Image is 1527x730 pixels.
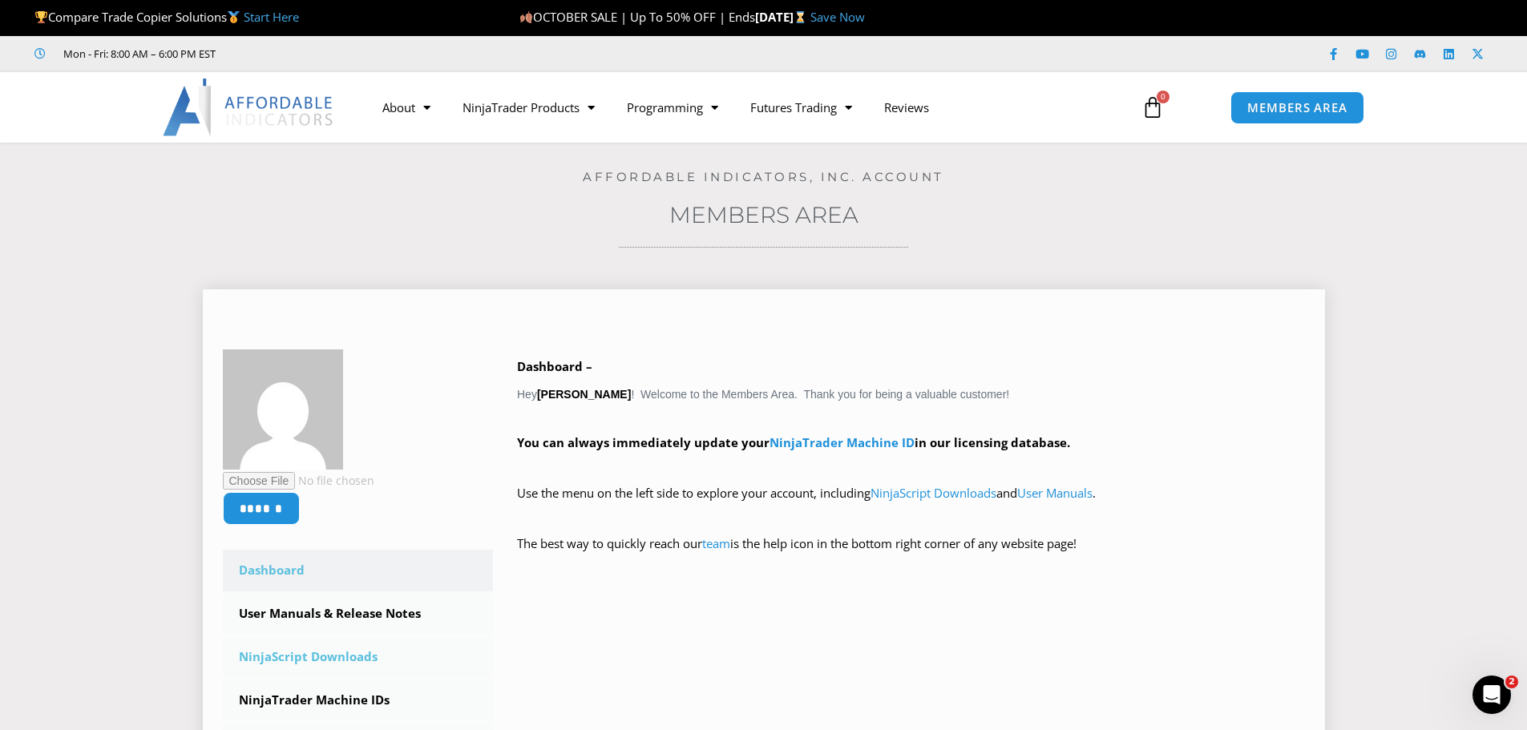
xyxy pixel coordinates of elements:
a: NinjaTrader Products [446,89,611,126]
a: NinjaScript Downloads [871,485,996,501]
a: Futures Trading [734,89,868,126]
a: 0 [1117,84,1188,131]
img: 🏆 [35,11,47,23]
iframe: Intercom live chat [1472,676,1511,714]
strong: [PERSON_NAME] [537,388,631,401]
a: NinjaTrader Machine ID [770,434,915,450]
b: Dashboard – [517,358,592,374]
nav: Menu [366,89,1123,126]
p: The best way to quickly reach our is the help icon in the bottom right corner of any website page! [517,533,1305,578]
a: Reviews [868,89,945,126]
img: ⌛ [794,11,806,23]
a: About [366,89,446,126]
span: Mon - Fri: 8:00 AM – 6:00 PM EST [59,44,216,63]
span: 0 [1157,91,1169,103]
a: Start Here [244,9,299,25]
a: Affordable Indicators, Inc. Account [583,169,944,184]
img: LogoAI | Affordable Indicators – NinjaTrader [163,79,335,136]
strong: [DATE] [755,9,810,25]
a: User Manuals [1017,485,1093,501]
a: Members Area [669,201,858,228]
span: MEMBERS AREA [1247,102,1347,114]
span: OCTOBER SALE | Up To 50% OFF | Ends [519,9,755,25]
img: 🥇 [228,11,240,23]
a: Save Now [810,9,865,25]
p: Use the menu on the left side to explore your account, including and . [517,482,1305,527]
strong: You can always immediately update your in our licensing database. [517,434,1070,450]
a: NinjaScript Downloads [223,636,494,678]
img: 🍂 [520,11,532,23]
span: Compare Trade Copier Solutions [34,9,299,25]
a: NinjaTrader Machine IDs [223,680,494,721]
a: team [702,535,730,551]
span: 2 [1505,676,1518,688]
img: aa38a12611a87d126c474ae9584c5bc055892c929e7c02884b63ef26a5b47bd1 [223,349,343,470]
div: Hey ! Welcome to the Members Area. Thank you for being a valuable customer! [517,356,1305,578]
a: User Manuals & Release Notes [223,593,494,635]
iframe: Customer reviews powered by Trustpilot [238,46,479,62]
a: MEMBERS AREA [1230,91,1364,124]
a: Dashboard [223,550,494,591]
a: Programming [611,89,734,126]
